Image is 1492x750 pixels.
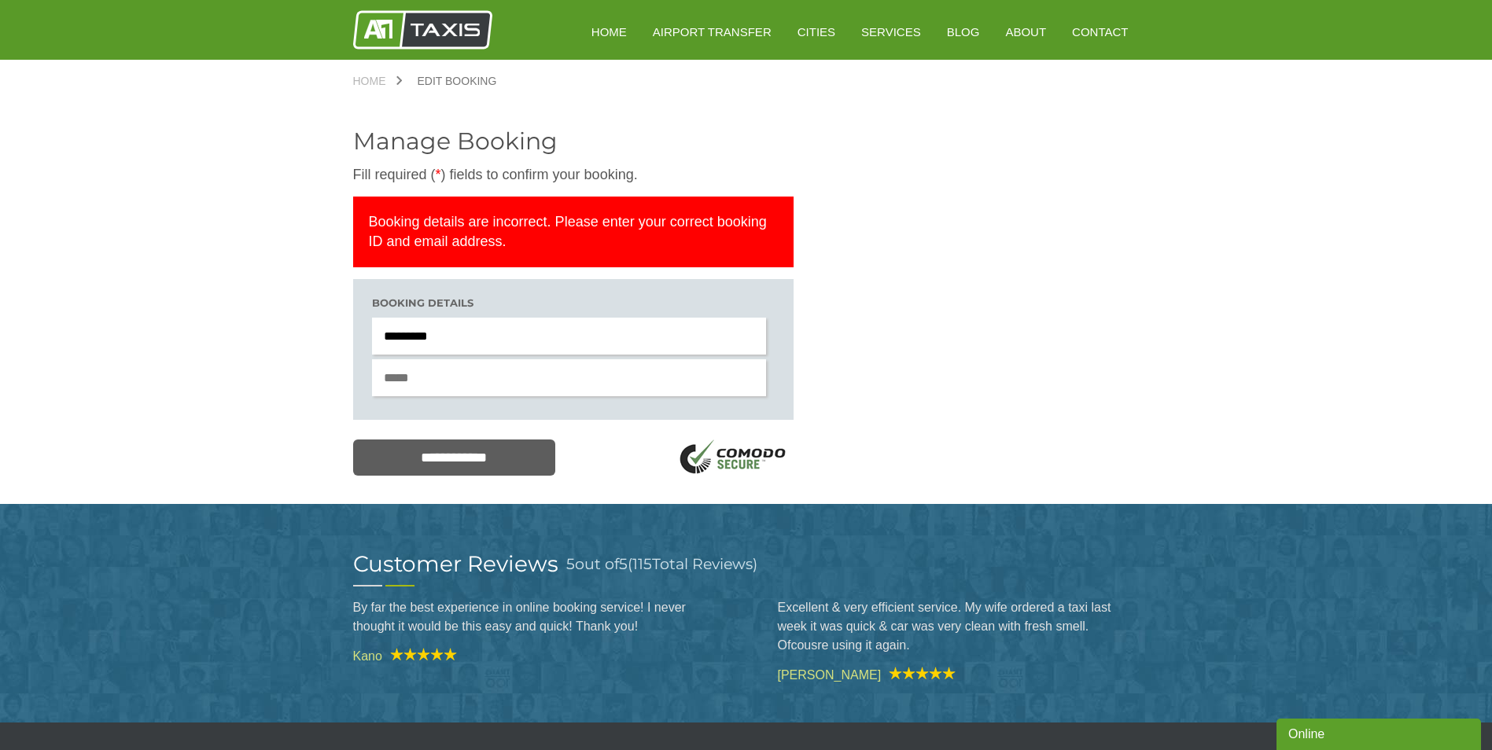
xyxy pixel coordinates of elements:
[580,13,638,51] a: HOME
[778,586,1140,667] blockquote: Excellent & very efficient service. My wife ordered a taxi last week it was quick & car was very ...
[881,667,956,679] img: A1 Taxis Review
[778,667,1140,682] cite: [PERSON_NAME]
[353,586,715,648] blockquote: By far the best experience in online booking service! I never thought it would be this easy and q...
[1276,715,1484,750] iframe: chat widget
[642,13,783,51] a: Airport Transfer
[353,130,794,153] h2: Manage Booking
[353,553,558,575] h2: Customer Reviews
[402,75,513,86] a: Edit Booking
[850,13,932,51] a: Services
[353,75,402,86] a: Home
[382,648,457,660] img: A1 Taxis Review
[353,197,794,267] p: Booking details are incorrect. Please enter your correct booking ID and email address.
[566,555,575,573] span: 5
[353,10,492,50] img: A1 Taxis
[353,165,794,185] p: Fill required ( ) fields to confirm your booking.
[566,553,757,575] h3: out of ( Total Reviews)
[632,555,652,573] span: 115
[353,648,715,663] cite: Kano
[936,13,991,51] a: Blog
[619,555,628,573] span: 5
[994,13,1057,51] a: About
[1061,13,1139,51] a: Contact
[372,298,775,308] h3: Booking details
[674,439,794,478] img: SSL Logo
[787,13,846,51] a: Cities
